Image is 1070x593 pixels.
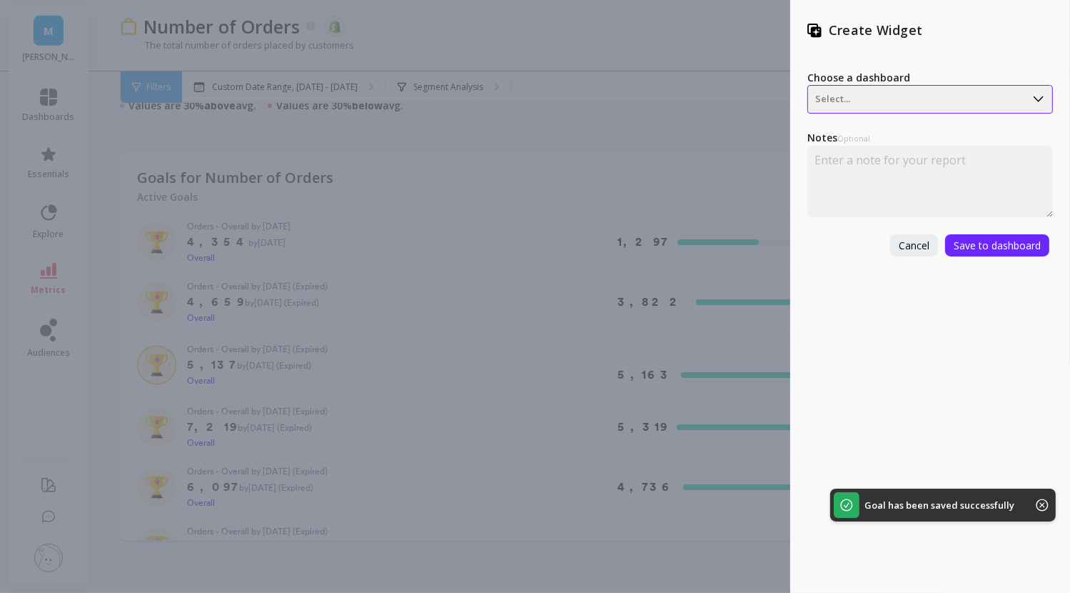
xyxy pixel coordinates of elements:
label: Choose a dashboard [807,71,1053,85]
label: Notes [807,131,1053,146]
span: Optional [837,133,870,144]
button: Cancel [890,234,938,256]
span: Save to dashboard [954,239,1041,252]
span: Cancel [899,239,929,252]
p: Create Widget [829,21,922,39]
button: Save to dashboard [945,234,1049,256]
